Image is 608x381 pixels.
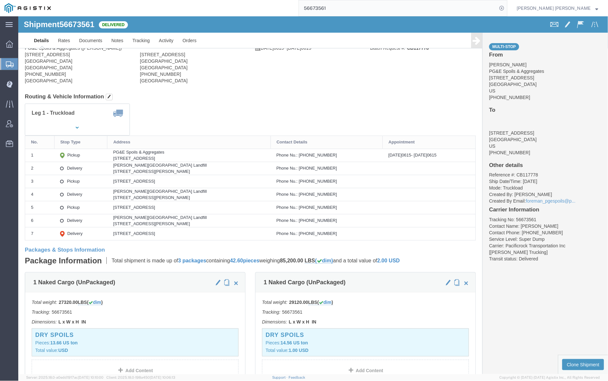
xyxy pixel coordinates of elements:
img: logo [5,3,51,13]
span: Kayte Bray Dogali [517,5,591,12]
span: Copyright © [DATE]-[DATE] Agistix Inc., All Rights Reserved [500,375,600,380]
input: Search for shipment number, reference number [299,0,497,16]
a: Support [273,375,289,379]
span: Client: 2025.18.0-198a450 [106,375,175,379]
span: [DATE] 10:10:00 [78,375,103,379]
span: Server: 2025.18.0-a0edd1917ac [26,375,103,379]
iframe: FS Legacy Container [18,16,608,374]
a: Feedback [288,375,305,379]
span: [DATE] 10:06:13 [150,375,175,379]
button: [PERSON_NAME] [PERSON_NAME] [517,4,599,12]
